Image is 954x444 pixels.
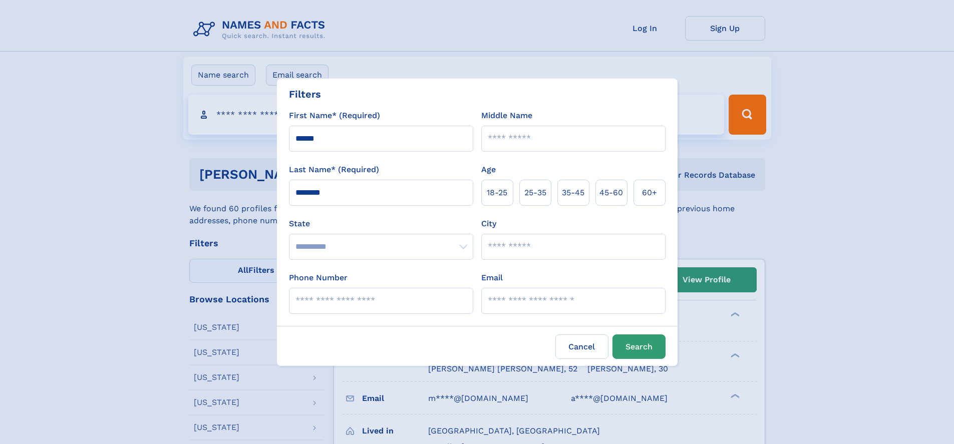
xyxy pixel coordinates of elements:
span: 60+ [642,187,657,199]
label: Email [481,272,503,284]
label: Age [481,164,496,176]
div: Filters [289,87,321,102]
label: Phone Number [289,272,348,284]
span: 25‑35 [524,187,546,199]
label: Middle Name [481,110,532,122]
span: 45‑60 [599,187,623,199]
label: Last Name* (Required) [289,164,379,176]
button: Search [612,334,666,359]
label: First Name* (Required) [289,110,380,122]
label: State [289,218,473,230]
label: City [481,218,496,230]
span: 35‑45 [562,187,584,199]
span: 18‑25 [487,187,507,199]
label: Cancel [555,334,608,359]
